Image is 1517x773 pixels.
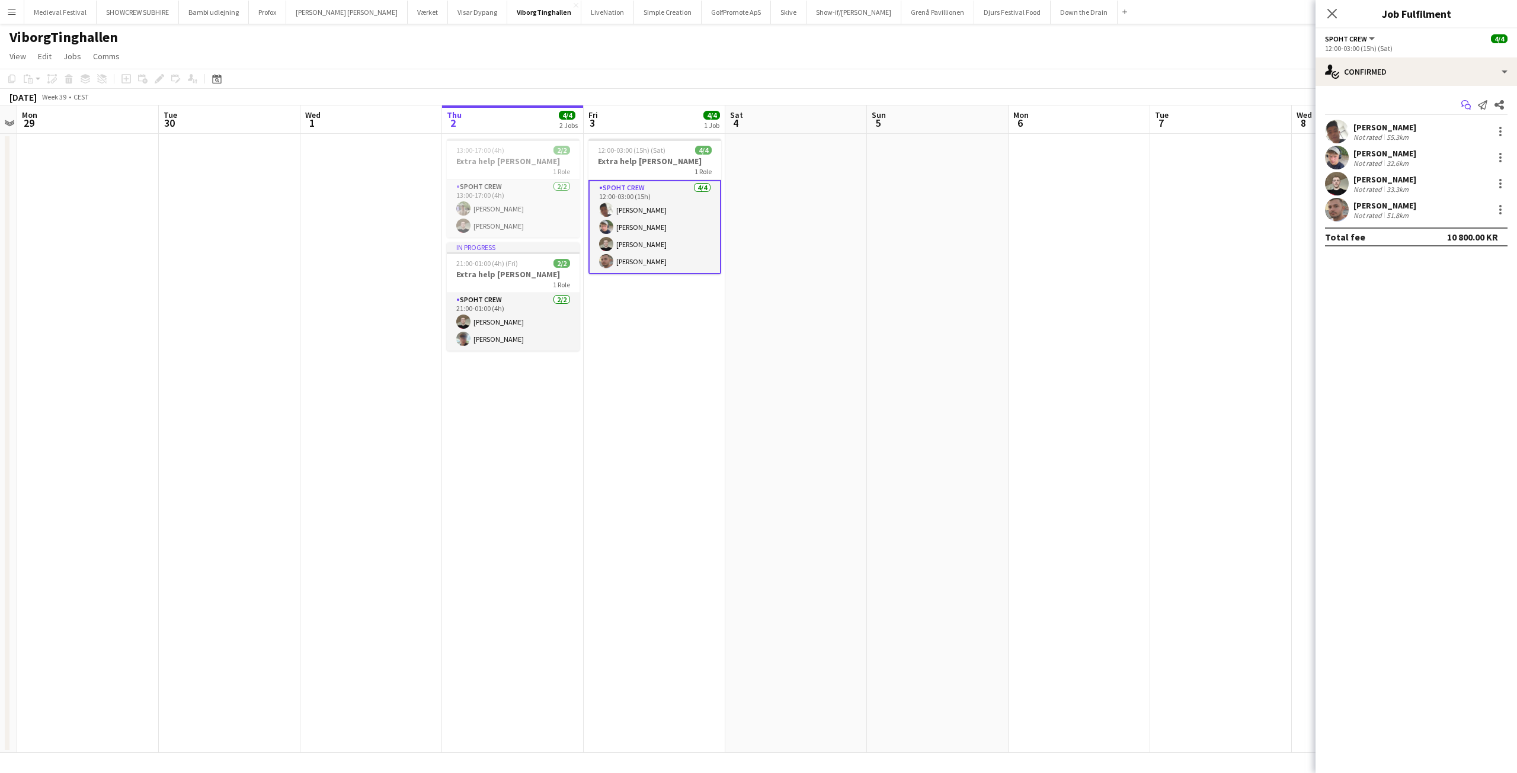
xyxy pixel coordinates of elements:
span: 8 [1295,116,1312,130]
div: Not rated [1353,133,1384,142]
span: 2/2 [553,259,570,268]
button: Medieval Festival [24,1,97,24]
span: Fri [588,110,598,120]
div: 32.6km [1384,159,1411,168]
span: 1 Role [553,280,570,289]
div: Confirmed [1316,57,1517,86]
a: Comms [88,49,124,64]
span: 4 [728,116,743,130]
span: Comms [93,51,120,62]
div: 51.8km [1384,211,1411,220]
span: Jobs [63,51,81,62]
button: SHOWCREW SUBHIRE [97,1,179,24]
span: 4/4 [703,111,720,120]
span: 1 [303,116,321,130]
button: Profox [249,1,286,24]
div: In progress [447,242,580,252]
div: [PERSON_NAME] [1353,174,1416,185]
div: 2 Jobs [559,121,578,130]
app-card-role: Spoht Crew2/213:00-17:00 (4h)[PERSON_NAME][PERSON_NAME] [447,180,580,238]
span: 4/4 [695,146,712,155]
div: Not rated [1353,159,1384,168]
div: [DATE] [9,91,37,103]
span: 4/4 [559,111,575,120]
span: 30 [162,116,177,130]
button: LiveNation [581,1,634,24]
span: 6 [1012,116,1029,130]
span: 29 [20,116,37,130]
button: Simple Creation [634,1,702,24]
div: 1 Job [704,121,719,130]
div: Not rated [1353,185,1384,194]
span: Thu [447,110,462,120]
button: Skive [771,1,806,24]
span: 7 [1153,116,1169,130]
div: 12:00-03:00 (15h) (Sat) [1325,44,1508,53]
span: Mon [1013,110,1029,120]
h1: ViborgTinghallen [9,28,118,46]
button: Grenå Pavillionen [901,1,974,24]
a: View [5,49,31,64]
div: Not rated [1353,211,1384,220]
button: Show-if/[PERSON_NAME] [806,1,901,24]
button: Spoht Crew [1325,34,1377,43]
div: [PERSON_NAME] [1353,122,1416,133]
span: Edit [38,51,52,62]
app-card-role: Spoht Crew4/412:00-03:00 (15h)[PERSON_NAME][PERSON_NAME][PERSON_NAME][PERSON_NAME] [588,180,721,274]
span: 2/2 [553,146,570,155]
span: 13:00-17:00 (4h) [456,146,504,155]
div: [PERSON_NAME] [1353,148,1416,159]
a: Jobs [59,49,86,64]
button: Down the Drain [1051,1,1118,24]
span: Spoht Crew [1325,34,1367,43]
button: Djurs Festival Food [974,1,1051,24]
div: Total fee [1325,231,1365,243]
span: Wed [305,110,321,120]
span: 2 [445,116,462,130]
span: 1 Role [695,167,712,176]
div: 33.3km [1384,185,1411,194]
span: Wed [1297,110,1312,120]
span: Mon [22,110,37,120]
span: Sat [730,110,743,120]
span: 1 Role [553,167,570,176]
span: Week 39 [39,92,69,101]
span: 5 [870,116,886,130]
button: GolfPromote ApS [702,1,771,24]
button: Bambi udlejning [179,1,249,24]
span: 3 [587,116,598,130]
h3: Job Fulfilment [1316,6,1517,21]
a: Edit [33,49,56,64]
span: Sun [872,110,886,120]
div: CEST [73,92,89,101]
app-job-card: In progress21:00-01:00 (4h) (Fri)2/2Extra help [PERSON_NAME]1 RoleSpoht Crew2/221:00-01:00 (4h)[P... [447,242,580,351]
div: 55.3km [1384,133,1411,142]
h3: Extra help [PERSON_NAME] [588,156,721,166]
button: ViborgTinghallen [507,1,581,24]
span: Tue [164,110,177,120]
button: Værket [408,1,448,24]
span: 21:00-01:00 (4h) (Fri) [456,259,518,268]
div: [PERSON_NAME] [1353,200,1416,211]
div: 10 800.00 KR [1447,231,1498,243]
app-job-card: 12:00-03:00 (15h) (Sat)4/4Extra help [PERSON_NAME]1 RoleSpoht Crew4/412:00-03:00 (15h)[PERSON_NAM... [588,139,721,274]
app-card-role: Spoht Crew2/221:00-01:00 (4h)[PERSON_NAME][PERSON_NAME] [447,293,580,351]
button: [PERSON_NAME] [PERSON_NAME] [286,1,408,24]
span: View [9,51,26,62]
span: Tue [1155,110,1169,120]
button: Visar Dypang [448,1,507,24]
h3: Extra help [PERSON_NAME] [447,156,580,166]
span: 12:00-03:00 (15h) (Sat) [598,146,665,155]
h3: Extra help [PERSON_NAME] [447,269,580,280]
app-job-card: 13:00-17:00 (4h)2/2Extra help [PERSON_NAME]1 RoleSpoht Crew2/213:00-17:00 (4h)[PERSON_NAME][PERSO... [447,139,580,238]
span: 4/4 [1491,34,1508,43]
